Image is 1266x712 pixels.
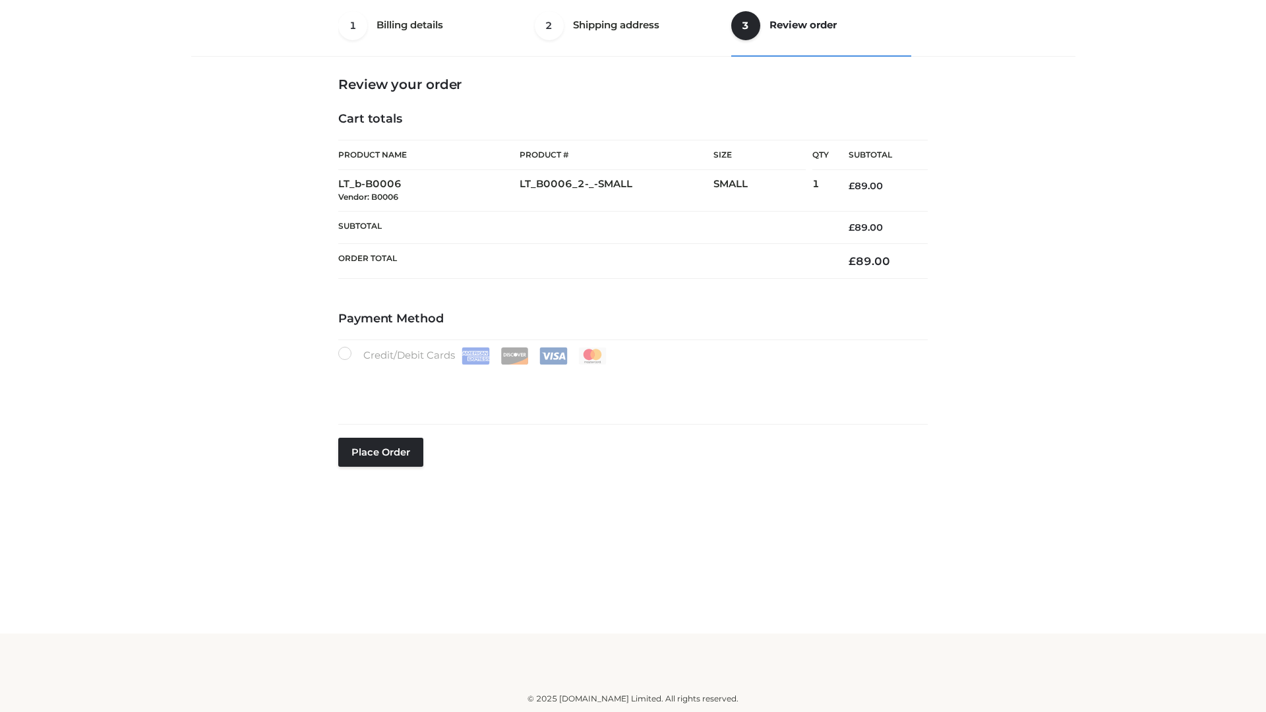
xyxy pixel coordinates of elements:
td: SMALL [713,170,812,212]
bdi: 89.00 [849,254,890,268]
h3: Review your order [338,76,928,92]
small: Vendor: B0006 [338,192,398,202]
bdi: 89.00 [849,222,883,233]
img: Visa [539,347,568,365]
img: Discover [500,347,529,365]
th: Product Name [338,140,520,170]
iframe: Secure payment input frame [336,362,925,410]
span: £ [849,254,856,268]
th: Subtotal [338,211,829,243]
img: Mastercard [578,347,607,365]
th: Subtotal [829,140,928,170]
span: £ [849,222,855,233]
th: Order Total [338,244,829,279]
td: LT_B0006_2-_-SMALL [520,170,713,212]
h4: Cart totals [338,112,928,127]
button: Place order [338,438,423,467]
td: 1 [812,170,829,212]
div: © 2025 [DOMAIN_NAME] Limited. All rights reserved. [196,692,1070,705]
td: LT_b-B0006 [338,170,520,212]
span: £ [849,180,855,192]
th: Qty [812,140,829,170]
th: Size [713,140,806,170]
label: Credit/Debit Cards [338,347,608,365]
th: Product # [520,140,713,170]
h4: Payment Method [338,312,928,326]
img: Amex [462,347,490,365]
bdi: 89.00 [849,180,883,192]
